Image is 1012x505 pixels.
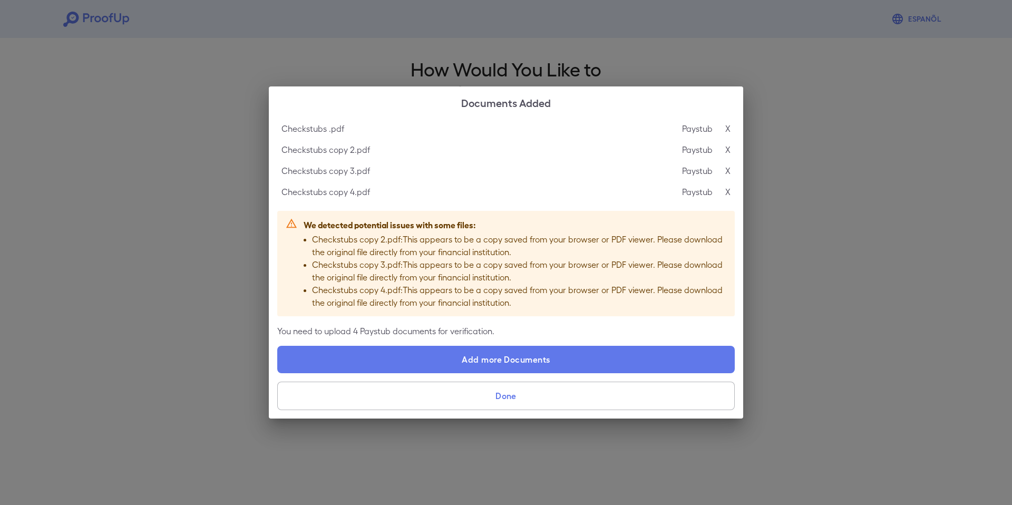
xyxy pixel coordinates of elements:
[725,122,731,135] p: X
[277,325,735,337] p: You need to upload 4 Paystub documents for verification.
[281,164,370,177] p: Checkstubs copy 3.pdf
[725,164,731,177] p: X
[281,186,370,198] p: Checkstubs copy 4.pdf
[682,186,713,198] p: Paystub
[277,382,735,410] button: Done
[269,86,743,118] h2: Documents Added
[682,164,713,177] p: Paystub
[277,346,735,373] label: Add more Documents
[312,284,726,309] p: Checkstubs copy 4.pdf : This appears to be a copy saved from your browser or PDF viewer. Please d...
[725,143,731,156] p: X
[312,233,726,258] p: Checkstubs copy 2.pdf : This appears to be a copy saved from your browser or PDF viewer. Please d...
[281,122,344,135] p: Checkstubs .pdf
[725,186,731,198] p: X
[682,122,713,135] p: Paystub
[304,218,726,231] p: We detected potential issues with some files:
[281,143,370,156] p: Checkstubs copy 2.pdf
[312,258,726,284] p: Checkstubs copy 3.pdf : This appears to be a copy saved from your browser or PDF viewer. Please d...
[682,143,713,156] p: Paystub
